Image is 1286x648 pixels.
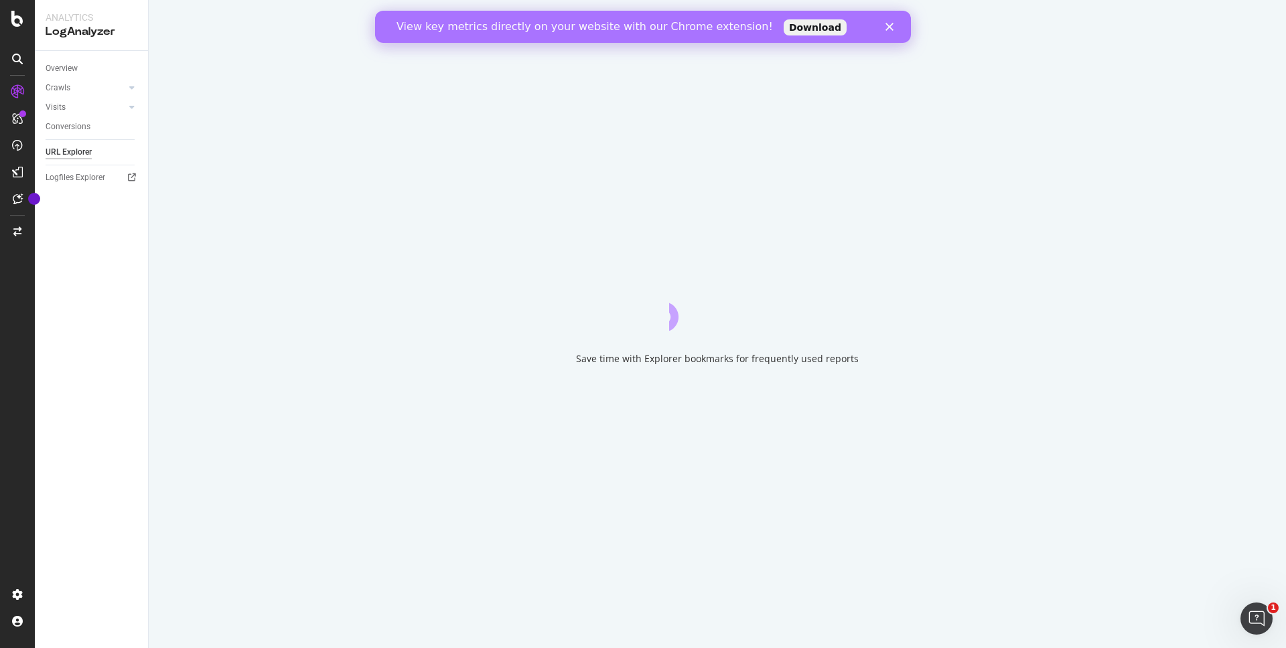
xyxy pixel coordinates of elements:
[669,282,766,331] div: animation
[1240,602,1273,635] iframe: Intercom live chat
[46,100,125,114] a: Visits
[46,81,125,95] a: Crawls
[375,11,911,43] iframe: Intercom live chat banner
[46,171,139,185] a: Logfiles Explorer
[576,352,859,366] div: Save time with Explorer bookmarks for frequently used reports
[46,81,70,95] div: Crawls
[46,62,139,76] a: Overview
[46,171,105,185] div: Logfiles Explorer
[28,193,40,205] div: Tooltip anchor
[1268,602,1279,613] span: 1
[46,145,92,159] div: URL Explorer
[46,145,139,159] a: URL Explorer
[46,24,137,39] div: LogAnalyzer
[46,11,137,24] div: Analytics
[46,100,66,114] div: Visits
[510,12,524,20] div: Close
[46,120,139,134] a: Conversions
[46,62,78,76] div: Overview
[46,120,90,134] div: Conversions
